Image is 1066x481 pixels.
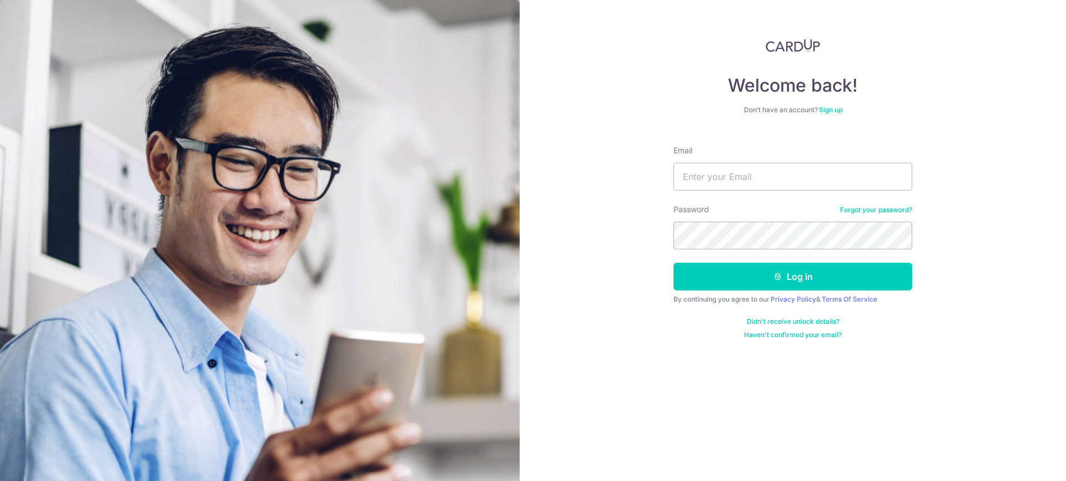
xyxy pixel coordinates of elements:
h4: Welcome back! [673,74,912,97]
input: Enter your Email [673,163,912,191]
div: Don’t have an account? [673,106,912,114]
a: Sign up [819,106,842,114]
button: Log in [673,263,912,290]
a: Privacy Policy [771,295,816,303]
a: Didn't receive unlock details? [747,317,839,326]
label: Password [673,204,709,215]
img: CardUp Logo [766,39,820,52]
div: By continuing you agree to our & [673,295,912,304]
a: Terms Of Service [822,295,877,303]
a: Forgot your password? [840,206,912,214]
label: Email [673,145,692,156]
a: Haven't confirmed your email? [744,330,842,339]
